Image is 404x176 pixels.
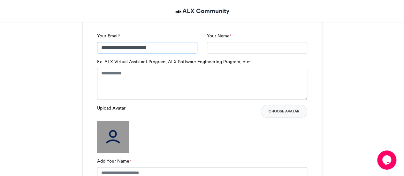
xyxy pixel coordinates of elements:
label: Upload Avatar [97,105,126,111]
label: Ex. ALX Virtual Assistant Program, ALX Software Engineering Program, etc [97,58,251,65]
label: Add Your Name [97,158,131,165]
img: user_filled.png [97,121,129,153]
label: Your Name [207,33,231,39]
label: Your Email [97,33,120,39]
iframe: chat widget [377,150,398,170]
a: ALX Community [174,6,230,16]
img: ALX Community [174,8,182,16]
button: Choose Avatar [261,105,307,118]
